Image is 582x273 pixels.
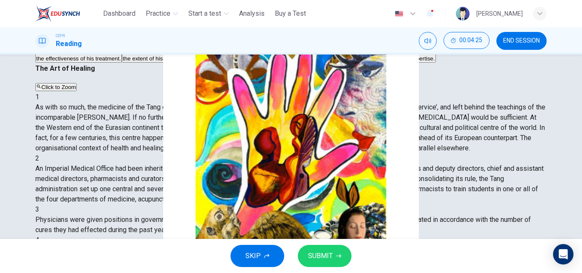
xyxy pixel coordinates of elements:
div: Mute [419,32,437,50]
span: Analysis [239,9,265,19]
span: Start a test [188,9,221,19]
button: Buy a Test [271,6,309,21]
span: END SESSION [503,37,540,44]
img: ELTC logo [35,5,80,22]
button: 00:04:25 [444,32,490,49]
span: Buy a Test [275,9,306,19]
img: en [394,11,404,17]
span: CEFR [56,33,65,39]
a: ELTC logo [35,5,100,22]
img: Profile picture [456,7,470,20]
span: 00:04:25 [459,37,482,44]
div: Open Intercom Messenger [553,244,573,264]
span: SKIP [245,250,261,262]
button: SUBMIT [298,245,352,267]
button: SKIP [230,245,284,267]
span: Practice [146,9,170,19]
span: SUBMIT [308,250,333,262]
div: Hide [444,32,490,50]
button: END SESSION [496,32,547,50]
button: Dashboard [100,6,139,21]
span: Dashboard [103,9,135,19]
div: [PERSON_NAME] [476,9,523,19]
button: Start a test [185,6,232,21]
button: Practice [142,6,182,21]
button: Analysis [236,6,268,21]
h1: Reading [56,39,82,49]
